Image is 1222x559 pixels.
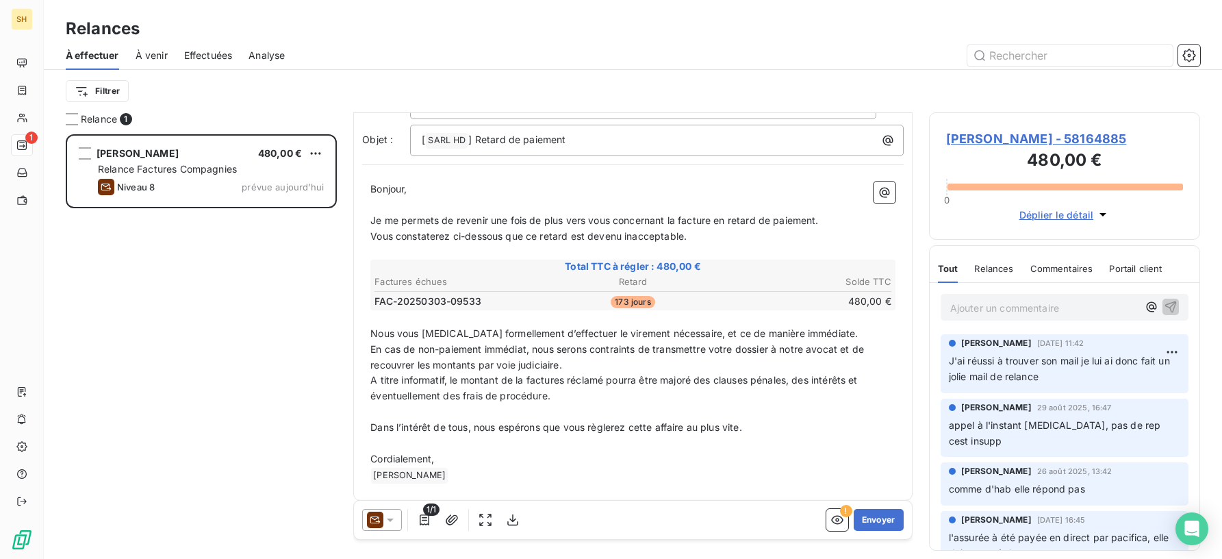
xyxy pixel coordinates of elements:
h3: 480,00 € [946,148,1183,175]
span: Portail client [1109,263,1162,274]
span: Analyse [249,49,285,62]
span: [PERSON_NAME] [961,401,1032,414]
span: FAC-20250303-09533 [374,295,481,308]
span: SARL HD [426,133,468,149]
span: [PERSON_NAME] [961,514,1032,526]
button: Filtrer [66,80,129,102]
span: appel à l'instant [MEDICAL_DATA], pas de rep cest insupp [949,419,1164,447]
span: [ [422,134,425,145]
span: 29 août 2025, 16:47 [1037,403,1112,412]
span: À venir [136,49,168,62]
span: Objet : [362,134,393,145]
span: Je me permets de revenir une fois de plus vers vous concernant la facture en retard de paiement. [370,214,818,226]
span: Dans l’intérêt de tous, nous espérons que vous règlerez cette affaire au plus vite. [370,421,741,433]
span: [PERSON_NAME] [97,147,179,159]
h3: Relances [66,16,140,41]
span: [DATE] 16:45 [1037,516,1086,524]
th: Factures échues [374,275,546,289]
td: 480,00 € [720,294,892,309]
span: 0 [944,195,950,206]
span: comme d'hab elle répond pas [949,483,1085,495]
span: Effectuées [184,49,233,62]
button: Envoyer [854,509,904,531]
span: Vous constaterez ci-dessous que ce retard est devenu inacceptable. [370,230,687,242]
span: [PERSON_NAME] [961,337,1032,349]
span: 173 jours [611,296,654,308]
span: 1 [120,113,132,125]
div: SH [11,8,33,30]
div: Open Intercom Messenger [1175,512,1208,545]
th: Retard [547,275,719,289]
span: Relance [81,112,117,126]
span: 480,00 € [258,147,302,159]
span: [PERSON_NAME] [961,465,1032,477]
span: En cas de non-paiement immédiat, nous serons contraints de transmettre votre dossier à notre avoc... [370,343,867,371]
span: Relances [974,263,1013,274]
span: [PERSON_NAME] [371,468,448,484]
img: Logo LeanPay [11,529,33,551]
input: Rechercher [967,45,1173,66]
span: Déplier le détail [1019,208,1094,222]
span: À effectuer [66,49,119,62]
button: Déplier le détail [1015,207,1115,223]
span: [PERSON_NAME] - 58164885 [946,129,1183,148]
span: Total TTC à régler : 480,00 € [372,260,893,273]
span: prévue aujourd’hui [242,182,324,192]
span: 1 [25,132,38,144]
span: A titre informatif, le montant de la factures réclamé pourra être majoré des clauses pénales, des... [370,374,861,401]
span: 1/1 [423,504,440,516]
span: J'ai réussi à trouver son mail je lui ai donc fait un jolie mail de relance [949,355,1173,382]
span: Commentaires [1030,263,1093,274]
span: Bonjour, [370,183,407,195]
span: ] Retard de paiement [468,134,565,145]
span: l'assurée à été payée en direct par pacifica, elle doit nous régler [949,532,1172,559]
span: [DATE] 11:42 [1037,339,1084,347]
span: Cordialement, [370,453,434,464]
span: 26 août 2025, 13:42 [1037,467,1112,475]
span: Tout [938,263,958,274]
div: grid [66,134,337,559]
span: Niveau 8 [117,182,155,192]
th: Solde TTC [720,275,892,289]
span: Relance Factures Compagnies [98,163,237,175]
span: Nous vous [MEDICAL_DATA] formellement d’effectuer le virement nécessaire, et ce de manière immédi... [370,327,858,339]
